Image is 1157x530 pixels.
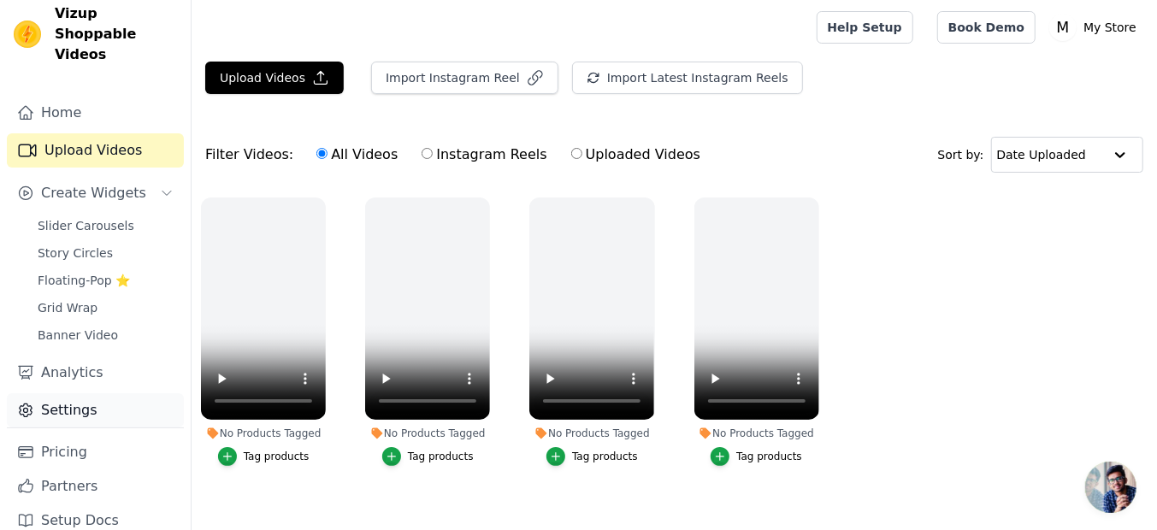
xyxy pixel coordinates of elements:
label: All Videos [316,144,398,166]
label: Instagram Reels [421,144,547,166]
button: Tag products [382,447,474,466]
button: Upload Videos [205,62,344,94]
a: Floating-Pop ⭐ [27,268,184,292]
label: Uploaded Videos [570,144,701,166]
input: Instagram Reels [422,148,433,159]
div: No Products Tagged [201,427,326,440]
span: Floating-Pop ⭐ [38,272,130,289]
a: Banner Video [27,323,184,347]
button: Tag products [546,447,638,466]
button: Create Widgets [7,176,184,210]
div: Filter Videos: [205,135,710,174]
div: Tag products [244,450,310,463]
span: Create Widgets [41,183,146,203]
a: Grid Wrap [27,296,184,320]
a: Slider Carousels [27,214,184,238]
a: Book Demo [937,11,1036,44]
div: Tag products [736,450,802,463]
button: M My Store [1049,12,1143,43]
img: Vizup [14,21,41,48]
a: Partners [7,469,184,503]
button: Tag products [711,447,802,466]
a: Settings [7,393,184,427]
button: Tag products [218,447,310,466]
div: Sort by: [938,137,1144,173]
div: No Products Tagged [529,427,654,440]
a: Home [7,96,184,130]
input: Uploaded Videos [571,148,582,159]
a: Story Circles [27,241,184,265]
p: My Store [1077,12,1143,43]
text: M [1057,19,1070,36]
span: Story Circles [38,244,113,262]
div: No Products Tagged [694,427,819,440]
span: Banner Video [38,327,118,344]
div: Tag products [572,450,638,463]
a: Open chat [1085,462,1136,513]
div: Tag products [408,450,474,463]
a: Analytics [7,356,184,390]
input: All Videos [316,148,328,159]
a: Upload Videos [7,133,184,168]
span: Vizup Shoppable Videos [55,3,177,65]
button: Import Latest Instagram Reels [572,62,803,94]
a: Pricing [7,435,184,469]
button: Import Instagram Reel [371,62,558,94]
a: Help Setup [817,11,913,44]
div: No Products Tagged [365,427,490,440]
span: Grid Wrap [38,299,97,316]
span: Slider Carousels [38,217,134,234]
